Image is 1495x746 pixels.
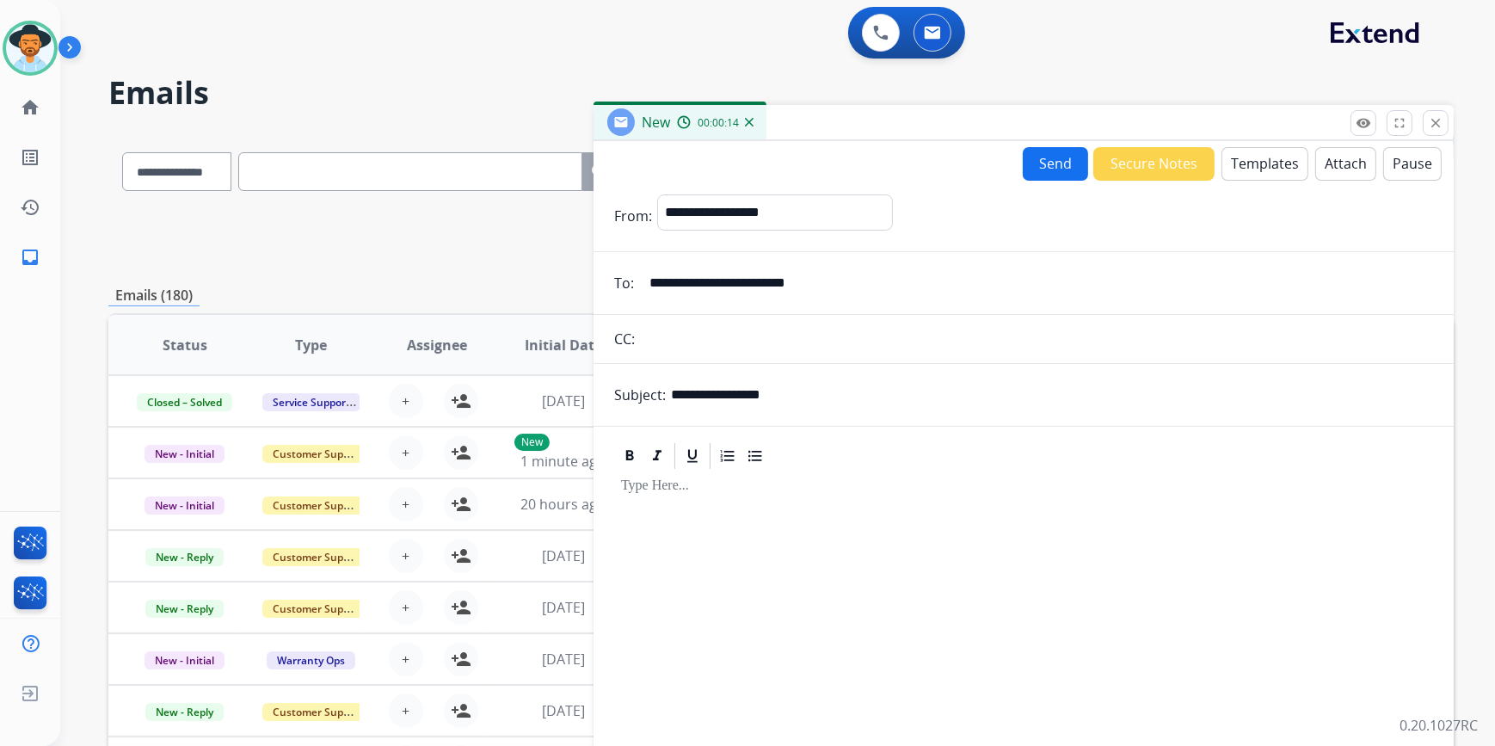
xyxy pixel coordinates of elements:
span: New - Reply [145,703,224,721]
button: Secure Notes [1093,147,1215,181]
mat-icon: person_add [451,391,471,411]
button: + [389,487,423,521]
mat-icon: person_add [451,700,471,721]
mat-icon: list_alt [20,147,40,168]
span: + [403,597,410,618]
span: + [403,700,410,721]
span: Initial Date [525,335,602,355]
p: From: [614,206,652,226]
button: + [389,642,423,676]
p: Emails (180) [108,285,200,306]
span: Assignee [407,335,467,355]
mat-icon: person_add [451,442,471,463]
span: + [403,391,410,411]
span: Customer Support [262,445,374,463]
span: Customer Support [262,496,374,515]
span: + [403,649,410,669]
span: [DATE] [542,701,585,720]
button: + [389,590,423,625]
mat-icon: fullscreen [1392,115,1407,131]
span: [DATE] [542,650,585,669]
span: Customer Support [262,703,374,721]
span: New - Initial [145,445,225,463]
p: To: [614,273,634,293]
mat-icon: close [1428,115,1443,131]
span: [DATE] [542,546,585,565]
button: + [389,384,423,418]
span: [DATE] [542,391,585,410]
mat-icon: search [589,162,610,182]
span: + [403,442,410,463]
span: Customer Support [262,548,374,566]
div: Ordered List [715,443,741,469]
span: [DATE] [542,598,585,617]
mat-icon: person_add [451,597,471,618]
span: New - Reply [145,600,224,618]
span: Warranty Ops [267,651,355,669]
button: + [389,694,423,728]
span: 20 hours ago [520,495,606,514]
mat-icon: person_add [451,546,471,566]
p: 0.20.1027RC [1400,715,1478,736]
mat-icon: home [20,97,40,118]
span: Customer Support [262,600,374,618]
button: Attach [1315,147,1376,181]
p: CC: [614,329,635,349]
span: Status [163,335,207,355]
span: Type [295,335,327,355]
button: Pause [1383,147,1442,181]
span: New - Initial [145,496,225,515]
button: + [389,435,423,470]
button: Templates [1221,147,1308,181]
div: Underline [680,443,705,469]
span: New - Initial [145,651,225,669]
span: Closed – Solved [137,393,232,411]
div: Bold [617,443,643,469]
h2: Emails [108,76,1454,110]
mat-icon: remove_red_eye [1356,115,1371,131]
mat-icon: person_add [451,494,471,515]
button: + [389,539,423,573]
span: + [403,494,410,515]
p: New [514,434,550,451]
mat-icon: history [20,197,40,218]
div: Italic [644,443,670,469]
span: Service Support [262,393,360,411]
span: + [403,546,410,566]
p: Subject: [614,385,666,405]
span: New [642,113,670,132]
span: 00:00:14 [698,116,739,130]
mat-icon: inbox [20,247,40,268]
div: Bullet List [742,443,768,469]
mat-icon: person_add [451,649,471,669]
img: avatar [6,24,54,72]
button: Send [1023,147,1088,181]
span: New - Reply [145,548,224,566]
span: 1 minute ago [520,452,606,471]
